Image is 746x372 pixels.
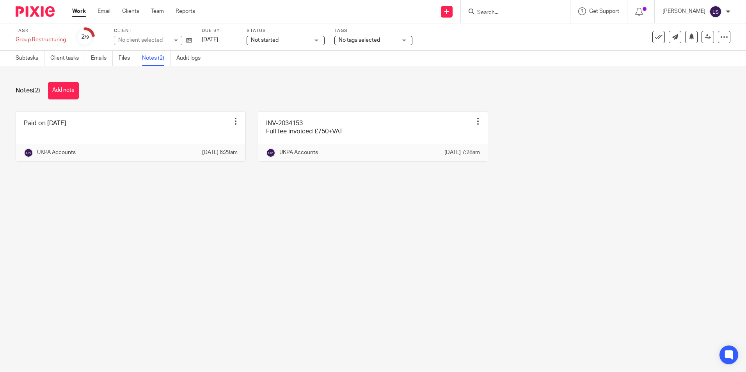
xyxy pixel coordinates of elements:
[202,149,238,156] p: [DATE] 6:29am
[151,7,164,15] a: Team
[24,148,33,158] img: svg%3E
[589,9,619,14] span: Get Support
[202,37,218,43] span: [DATE]
[279,149,318,156] p: UKPA Accounts
[85,35,89,39] small: /9
[16,28,66,34] label: Task
[16,36,66,44] div: Group Restructuring
[444,149,480,156] p: [DATE] 7:28am
[16,6,55,17] img: Pixie
[98,7,110,15] a: Email
[33,87,40,94] span: (2)
[663,7,705,15] p: [PERSON_NAME]
[266,148,275,158] img: svg%3E
[48,82,79,99] button: Add note
[251,37,279,43] span: Not started
[142,51,171,66] a: Notes (2)
[91,51,113,66] a: Emails
[16,51,44,66] a: Subtasks
[50,51,85,66] a: Client tasks
[476,9,547,16] input: Search
[334,28,412,34] label: Tags
[72,7,86,15] a: Work
[176,7,195,15] a: Reports
[247,28,325,34] label: Status
[81,32,89,41] div: 2
[114,28,192,34] label: Client
[176,51,206,66] a: Audit logs
[37,149,76,156] p: UKPA Accounts
[118,36,169,44] div: No client selected
[119,51,136,66] a: Files
[709,5,722,18] img: svg%3E
[339,37,380,43] span: No tags selected
[122,7,139,15] a: Clients
[202,28,237,34] label: Due by
[16,87,40,95] h1: Notes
